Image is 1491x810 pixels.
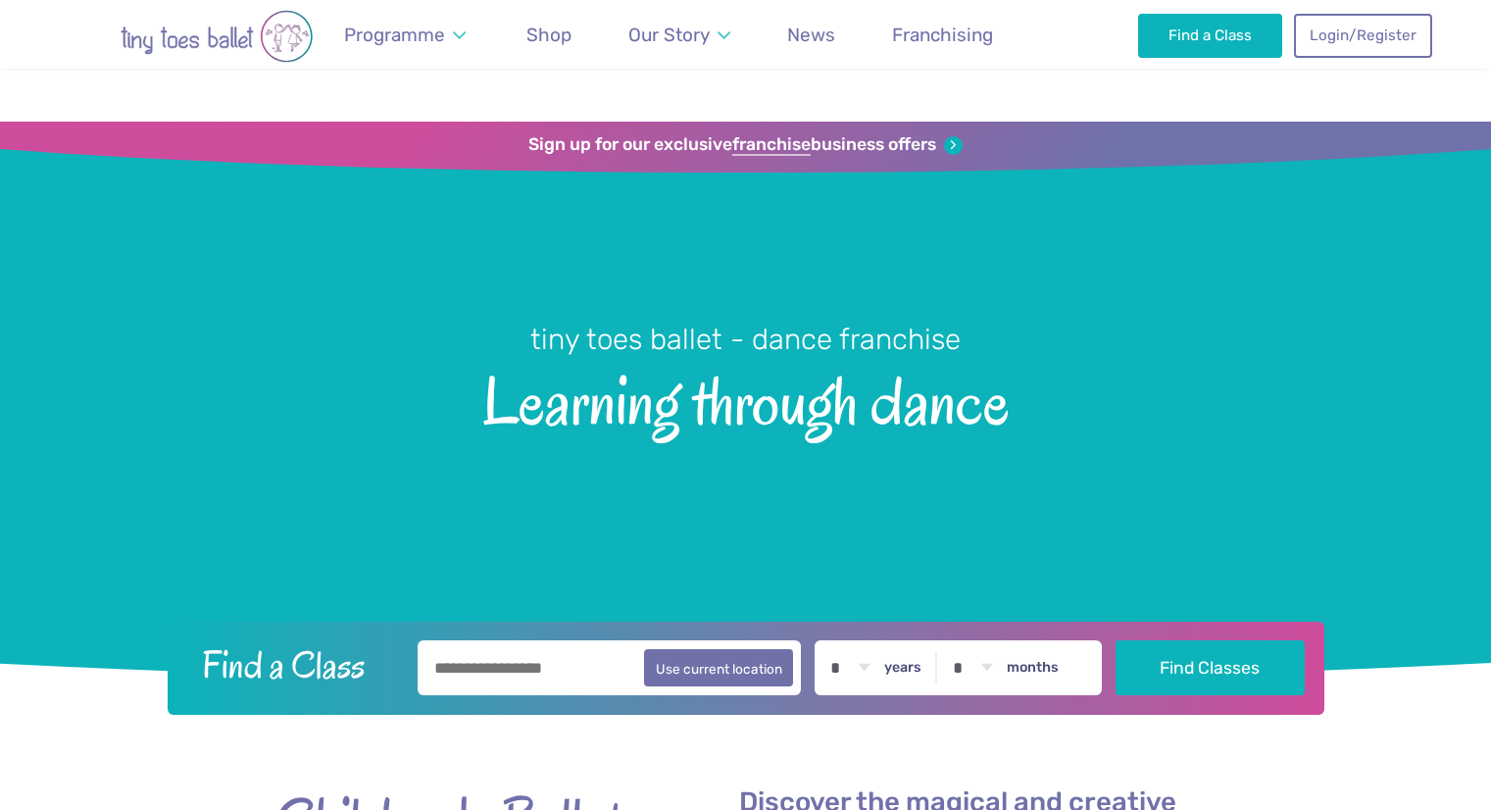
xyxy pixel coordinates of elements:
a: Shop [518,12,581,58]
a: Sign up for our exclusivefranchisebusiness offers [528,134,963,156]
a: Find a Class [1138,14,1282,57]
a: Login/Register [1294,14,1431,57]
span: Shop [526,24,572,46]
a: Our Story [619,12,739,58]
label: months [1007,659,1059,677]
h2: Find a Class [186,640,404,689]
a: Programme [335,12,475,58]
span: Our Story [628,24,710,46]
strong: franchise [732,134,811,156]
a: Franchising [883,12,1003,58]
span: Programme [344,24,445,46]
button: Find Classes [1116,640,1305,695]
span: Learning through dance [34,359,1457,438]
small: tiny toes ballet - dance franchise [530,323,961,356]
button: Use current location [644,649,794,686]
a: News [778,12,845,58]
label: years [884,659,921,677]
img: tiny toes ballet [60,10,373,63]
span: Franchising [892,24,993,46]
span: News [787,24,835,46]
